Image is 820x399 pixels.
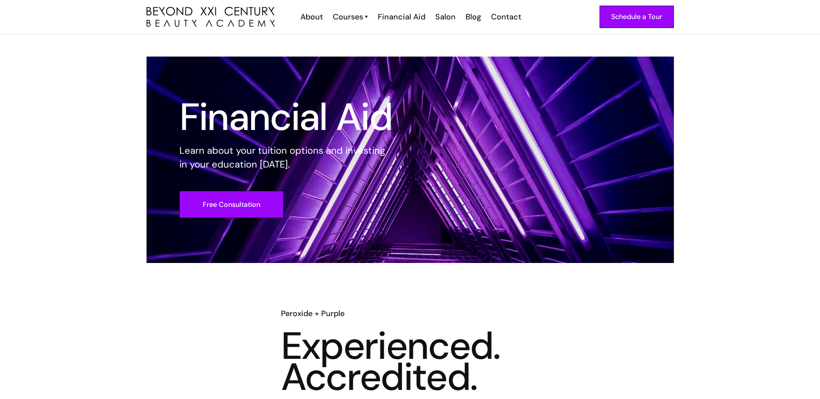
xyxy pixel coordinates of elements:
a: About [295,11,327,22]
p: Learn about your tuition options and investing in your education [DATE]. [179,144,393,171]
div: Blog [466,11,481,22]
a: Contact [485,11,526,22]
img: beyond 21st century beauty academy logo [147,7,275,27]
a: Blog [460,11,485,22]
a: home [147,7,275,27]
div: About [300,11,323,22]
h1: Financial Aid [179,101,393,133]
div: Schedule a Tour [611,11,662,22]
div: Contact [491,11,521,22]
div: Salon [435,11,456,22]
div: Courses [333,11,363,22]
a: Schedule a Tour [600,6,674,28]
a: Free Consultation [179,191,284,218]
a: Financial Aid [372,11,430,22]
h6: Peroxide + Purple [281,308,539,319]
a: Salon [430,11,460,22]
div: Financial Aid [378,11,425,22]
a: Courses [333,11,368,22]
h3: Experienced. Accredited. [281,330,539,393]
